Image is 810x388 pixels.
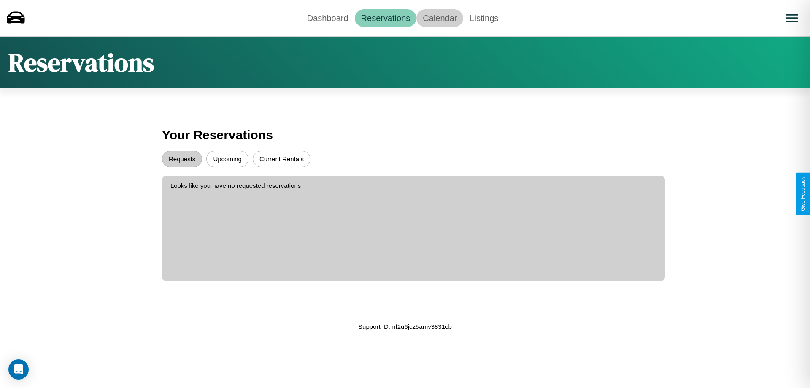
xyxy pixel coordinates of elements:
[8,359,29,380] div: Open Intercom Messenger
[206,151,248,167] button: Upcoming
[780,6,804,30] button: Open menu
[355,9,417,27] a: Reservations
[162,124,648,147] h3: Your Reservations
[8,45,154,80] h1: Reservations
[170,180,656,191] p: Looks like you have no requested reservations
[162,151,202,167] button: Requests
[253,151,310,167] button: Current Rentals
[358,321,452,332] p: Support ID: mf2u6jcz5amy3831cb
[416,9,463,27] a: Calendar
[301,9,355,27] a: Dashboard
[463,9,505,27] a: Listings
[800,177,806,211] div: Give Feedback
